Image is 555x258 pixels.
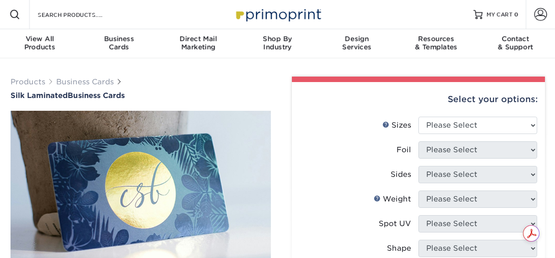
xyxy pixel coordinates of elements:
[299,82,538,117] div: Select your options:
[238,35,317,51] div: Industry
[11,91,68,100] span: Silk Laminated
[11,77,45,86] a: Products
[396,35,476,43] span: Resources
[79,35,159,43] span: Business
[387,243,411,254] div: Shape
[486,11,513,19] span: MY CART
[476,35,555,43] span: Contact
[317,29,396,58] a: DesignServices
[238,29,317,58] a: Shop ByIndustry
[514,11,518,18] span: 0
[159,29,238,58] a: Direct MailMarketing
[396,29,476,58] a: Resources& Templates
[476,29,555,58] a: Contact& Support
[396,144,411,155] div: Foil
[56,77,114,86] a: Business Cards
[159,35,238,51] div: Marketing
[11,91,271,100] a: Silk LaminatedBusiness Cards
[238,35,317,43] span: Shop By
[382,120,411,131] div: Sizes
[476,35,555,51] div: & Support
[317,35,396,51] div: Services
[374,194,411,205] div: Weight
[396,35,476,51] div: & Templates
[379,218,411,229] div: Spot UV
[159,35,238,43] span: Direct Mail
[79,29,159,58] a: BusinessCards
[11,91,271,100] h1: Business Cards
[79,35,159,51] div: Cards
[37,9,126,20] input: SEARCH PRODUCTS.....
[391,169,411,180] div: Sides
[232,5,323,24] img: Primoprint
[317,35,396,43] span: Design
